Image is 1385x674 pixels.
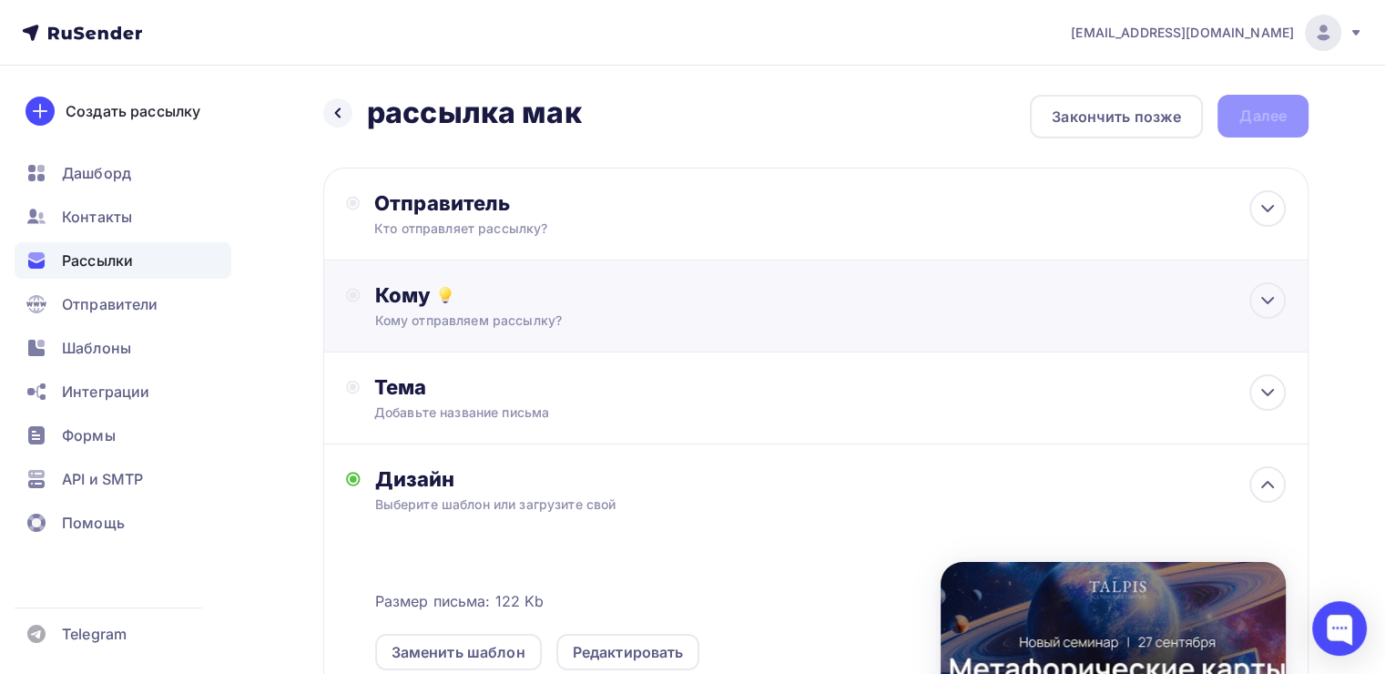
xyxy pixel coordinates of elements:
div: Отправитель [374,190,769,216]
a: Контакты [15,199,231,235]
div: Выберите шаблон или загрузите свой [375,495,1195,514]
div: Тема [374,374,734,400]
a: Формы [15,417,231,454]
span: Контакты [62,206,132,228]
div: Кому [375,282,1286,308]
div: Заменить шаблон [392,641,525,663]
span: Рассылки [62,250,133,271]
span: Шаблоны [62,337,131,359]
div: Создать рассылку [66,100,200,122]
span: Дашборд [62,162,131,184]
div: Редактировать [573,641,684,663]
span: Формы [62,424,116,446]
span: Интеграции [62,381,149,403]
a: Рассылки [15,242,231,279]
span: Telegram [62,623,127,645]
span: API и SMTP [62,468,143,490]
a: [EMAIL_ADDRESS][DOMAIN_NAME] [1071,15,1363,51]
a: Дашборд [15,155,231,191]
a: Шаблоны [15,330,231,366]
a: Отправители [15,286,231,322]
span: Размер письма: 122 Kb [375,590,545,612]
div: Закончить позже [1052,106,1181,128]
h2: рассылка мак [367,95,582,131]
span: Отправители [62,293,158,315]
div: Добавьте название письма [374,403,698,422]
div: Кто отправляет рассылку? [374,220,729,238]
div: Кому отправляем рассылку? [375,311,1195,330]
span: Помощь [62,512,125,534]
span: [EMAIL_ADDRESS][DOMAIN_NAME] [1071,24,1294,42]
div: Дизайн [375,466,1286,492]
